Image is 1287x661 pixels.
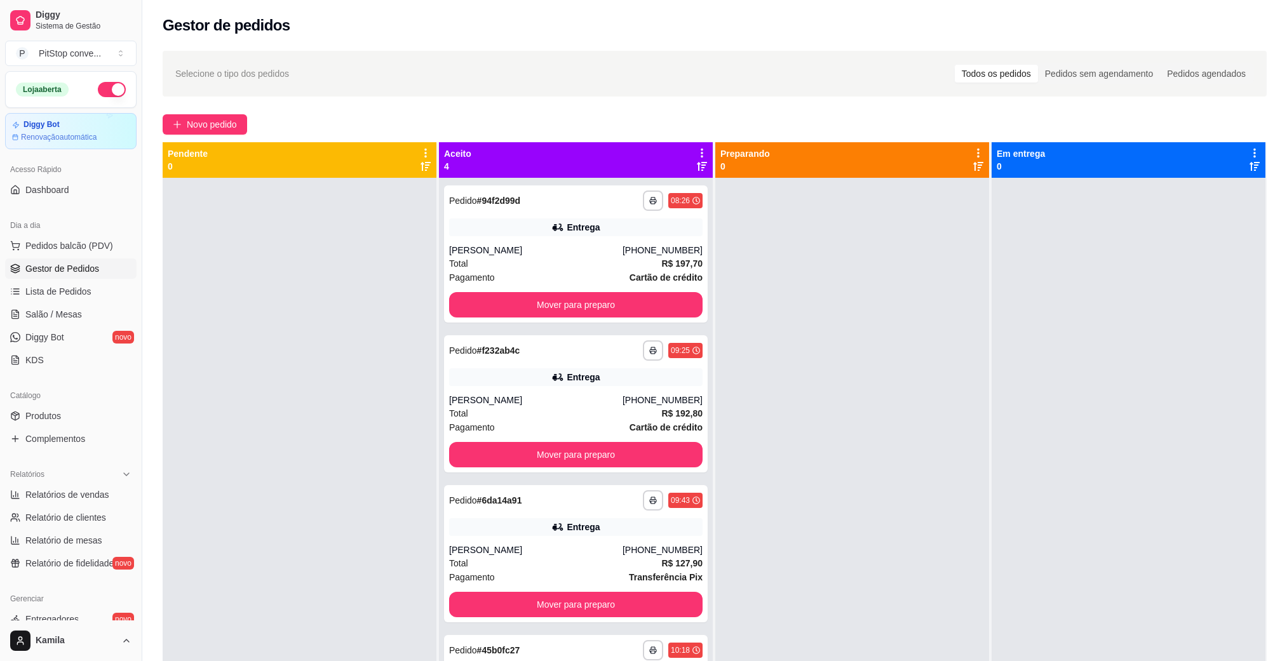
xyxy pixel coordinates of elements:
button: Mover para preparo [449,292,703,317]
strong: # f232ab4c [477,345,520,356]
div: 09:25 [671,345,690,356]
span: P [16,47,29,60]
span: Total [449,406,468,420]
span: Entregadores [25,613,79,625]
div: PitStop conve ... [39,47,101,60]
span: Relatórios [10,469,44,479]
span: Novo pedido [187,117,237,131]
span: Pagamento [449,570,495,584]
div: Dia a dia [5,215,137,236]
button: Pedidos balcão (PDV) [5,236,137,256]
div: [PHONE_NUMBER] [623,544,703,556]
span: Relatório de mesas [25,534,102,547]
div: Loja aberta [16,83,69,97]
div: 09:43 [671,495,690,505]
p: 4 [444,160,471,173]
a: KDS [5,350,137,370]
div: 08:26 [671,196,690,206]
span: Relatório de clientes [25,511,106,524]
div: [PERSON_NAME] [449,244,623,257]
article: Diggy Bot [24,120,60,130]
strong: # 94f2d99d [477,196,521,206]
a: Relatório de fidelidadenovo [5,553,137,573]
a: Complementos [5,429,137,449]
span: Pedido [449,645,477,655]
div: Entrega [567,521,600,533]
span: plus [173,120,182,129]
article: Renovação automática [21,132,97,142]
div: Gerenciar [5,589,137,609]
a: Diggy BotRenovaçãoautomática [5,113,137,149]
p: 0 [997,160,1045,173]
h2: Gestor de pedidos [163,15,290,36]
button: Novo pedido [163,114,247,135]
span: Kamila [36,635,116,646]
span: Selecione o tipo dos pedidos [175,67,289,81]
p: 0 [168,160,208,173]
span: Relatórios de vendas [25,488,109,501]
button: Mover para preparo [449,442,703,467]
a: Dashboard [5,180,137,200]
a: Entregadoresnovo [5,609,137,629]
p: Aceito [444,147,471,160]
span: Lista de Pedidos [25,285,91,298]
p: Preparando [720,147,770,160]
span: Relatório de fidelidade [25,557,114,570]
a: Relatório de clientes [5,507,137,528]
span: Salão / Mesas [25,308,82,321]
span: Diggy Bot [25,331,64,344]
a: Diggy Botnovo [5,327,137,347]
span: Pedido [449,196,477,206]
div: Catálogo [5,385,137,406]
a: Lista de Pedidos [5,281,137,302]
strong: Cartão de crédito [630,272,703,283]
span: Gestor de Pedidos [25,262,99,275]
strong: Transferência Pix [629,572,703,582]
button: Mover para preparo [449,592,703,617]
span: Pagamento [449,270,495,284]
a: Relatório de mesas [5,530,137,551]
span: KDS [25,354,44,366]
a: Relatórios de vendas [5,484,137,505]
strong: R$ 197,70 [661,258,703,269]
a: DiggySistema de Gestão [5,5,137,36]
div: Pedidos sem agendamento [1038,65,1160,83]
strong: # 45b0fc27 [477,645,520,655]
strong: R$ 127,90 [661,558,703,568]
p: Pendente [168,147,208,160]
div: Todos os pedidos [955,65,1038,83]
div: [PERSON_NAME] [449,544,623,556]
button: Kamila [5,625,137,656]
span: Total [449,257,468,270]
p: Em entrega [997,147,1045,160]
div: Acesso Rápido [5,159,137,180]
span: Diggy [36,10,131,21]
span: Pedidos balcão (PDV) [25,239,113,252]
p: 0 [720,160,770,173]
strong: R$ 192,80 [661,408,703,418]
div: Entrega [567,371,600,384]
div: [PHONE_NUMBER] [623,244,703,257]
a: Produtos [5,406,137,426]
div: 10:18 [671,645,690,655]
span: Total [449,556,468,570]
a: Salão / Mesas [5,304,137,324]
span: Pedido [449,495,477,505]
span: Pagamento [449,420,495,434]
a: Gestor de Pedidos [5,258,137,279]
div: [PERSON_NAME] [449,394,623,406]
span: Produtos [25,410,61,422]
button: Alterar Status [98,82,126,97]
div: Entrega [567,221,600,234]
button: Select a team [5,41,137,66]
div: [PHONE_NUMBER] [623,394,703,406]
span: Complementos [25,432,85,445]
span: Sistema de Gestão [36,21,131,31]
strong: # 6da14a91 [477,495,522,505]
span: Dashboard [25,184,69,196]
strong: Cartão de crédito [630,422,703,432]
div: Pedidos agendados [1160,65,1253,83]
span: Pedido [449,345,477,356]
